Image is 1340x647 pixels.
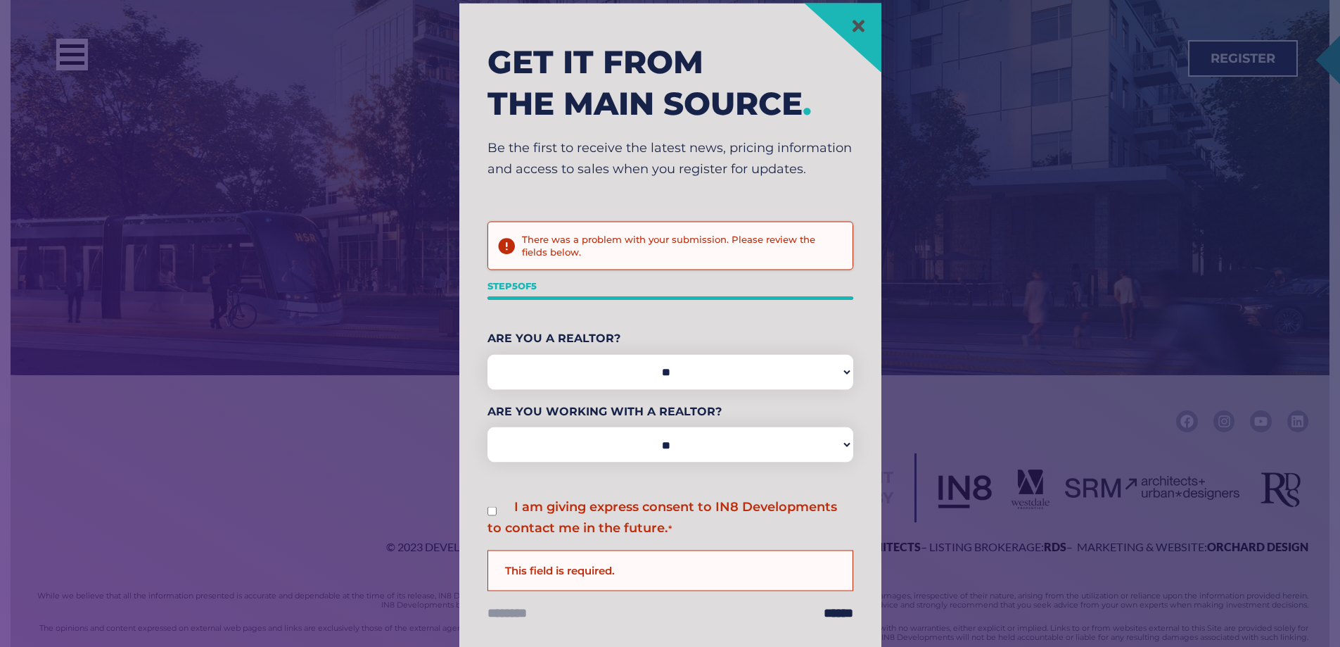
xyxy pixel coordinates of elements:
label: I am giving express consent to IN8 Developments to contact me in the future. [487,499,837,536]
span: 5 [512,280,518,291]
label: Are You Working With A Realtor? [487,401,853,422]
h2: Get it from the main source [487,42,853,124]
label: Are You A Realtor? [487,328,853,349]
span: . [803,83,812,122]
span: 5 [531,280,537,291]
p: Be the first to receive the latest news, pricing information and access to sales when you registe... [487,138,853,180]
div: This field is required. [487,550,853,591]
h2: There was a problem with your submission. Please review the fields below. [522,234,841,258]
p: Step of [487,276,853,297]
